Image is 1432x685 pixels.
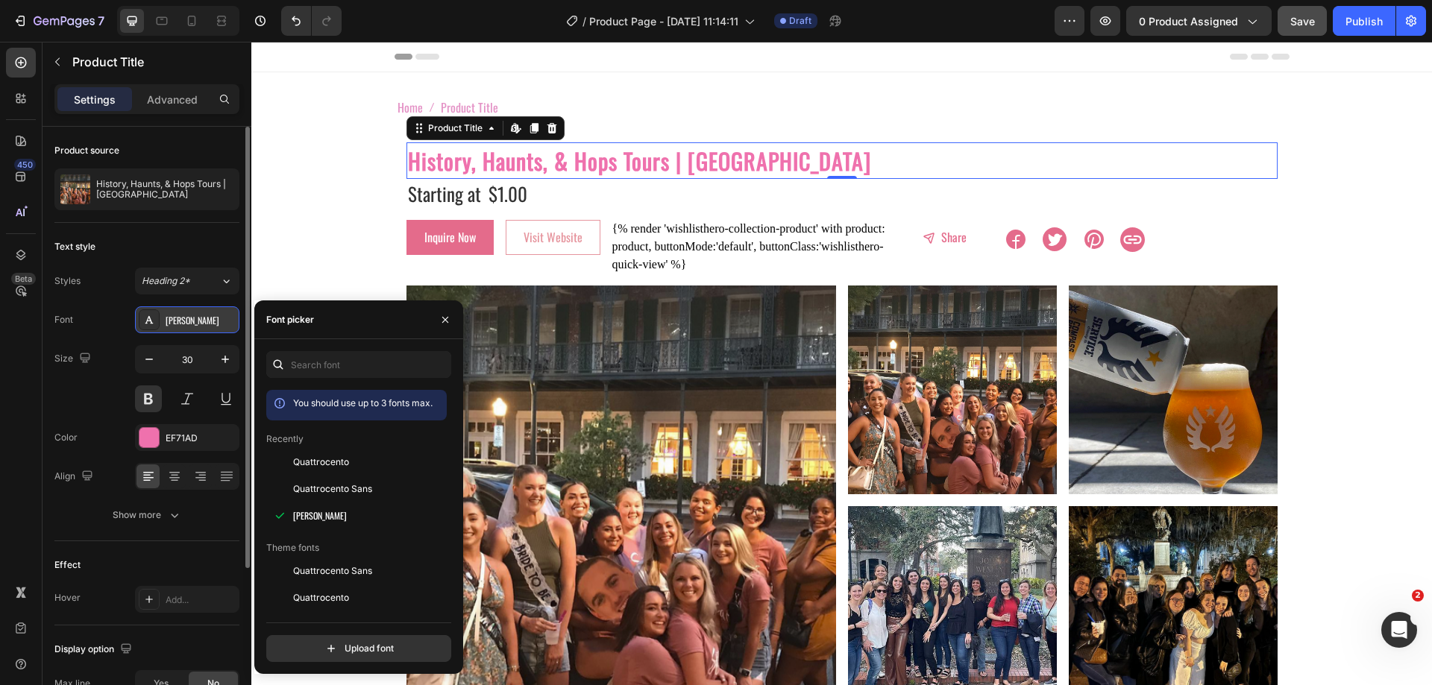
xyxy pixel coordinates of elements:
div: Upload font [324,641,394,656]
iframe: Design area [251,42,1432,685]
span: You should use up to 3 fonts max. [293,397,433,408]
span: / [582,13,586,29]
span: Quattrocento Sans [293,564,372,578]
span: Heading 2* [142,274,190,288]
span: Quattrocento Sans [293,482,372,496]
p: Theme fonts [266,541,319,555]
div: Align [54,467,96,487]
div: Color [54,431,78,444]
button: Save [1278,6,1327,36]
img: product feature img [60,174,90,204]
span: [PERSON_NAME] [293,509,347,523]
div: Font [54,313,73,326]
span: 0 product assigned [1139,13,1238,29]
p: Settings [74,92,116,107]
div: Publish [1345,13,1383,29]
div: Effect [54,558,81,572]
div: 450 [14,159,36,171]
div: Hover [54,591,81,604]
div: Size [54,349,94,369]
button: <p>Visit Website</p> [254,178,349,212]
div: {% render 'wishlisthero-collection-product' with product: product, buttonMode:'default', buttonCl... [361,178,642,232]
p: Share [690,187,715,203]
p: Advanced [147,92,198,107]
input: Search font [266,351,451,378]
span: Save [1290,15,1315,28]
p: History, Haunts, & Hops Tours | [GEOGRAPHIC_DATA] [96,179,233,200]
div: Undo/Redo [281,6,342,36]
button: <p>Share</p> [654,178,733,212]
div: Display option [54,640,135,660]
button: Heading 2* [135,268,239,294]
span: Product Page - [DATE] 11:14:11 [589,13,738,29]
span: 2 [1412,590,1424,602]
div: Font picker [266,313,314,326]
button: Show more [54,502,239,528]
p: Product Title [72,53,233,71]
p: 7 [98,12,104,30]
div: [PERSON_NAME] [166,314,236,327]
div: Beta [11,273,36,285]
button: Upload font [266,635,451,662]
button: 7 [6,6,111,36]
div: Show more [113,508,182,523]
iframe: Intercom live chat [1381,612,1417,648]
span: Quattrocento [293,591,349,604]
div: EF71AD [166,432,236,445]
button: 0 product assigned [1126,6,1272,36]
button: Publish [1333,6,1395,36]
span: Draft [789,14,811,28]
span: Quattrocento [293,455,349,469]
div: Text style [54,240,95,253]
div: Add... [166,593,236,607]
div: Product source [54,144,119,157]
p: Recently [266,432,304,446]
div: Styles [54,274,81,288]
p: Visit Website [272,187,331,203]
